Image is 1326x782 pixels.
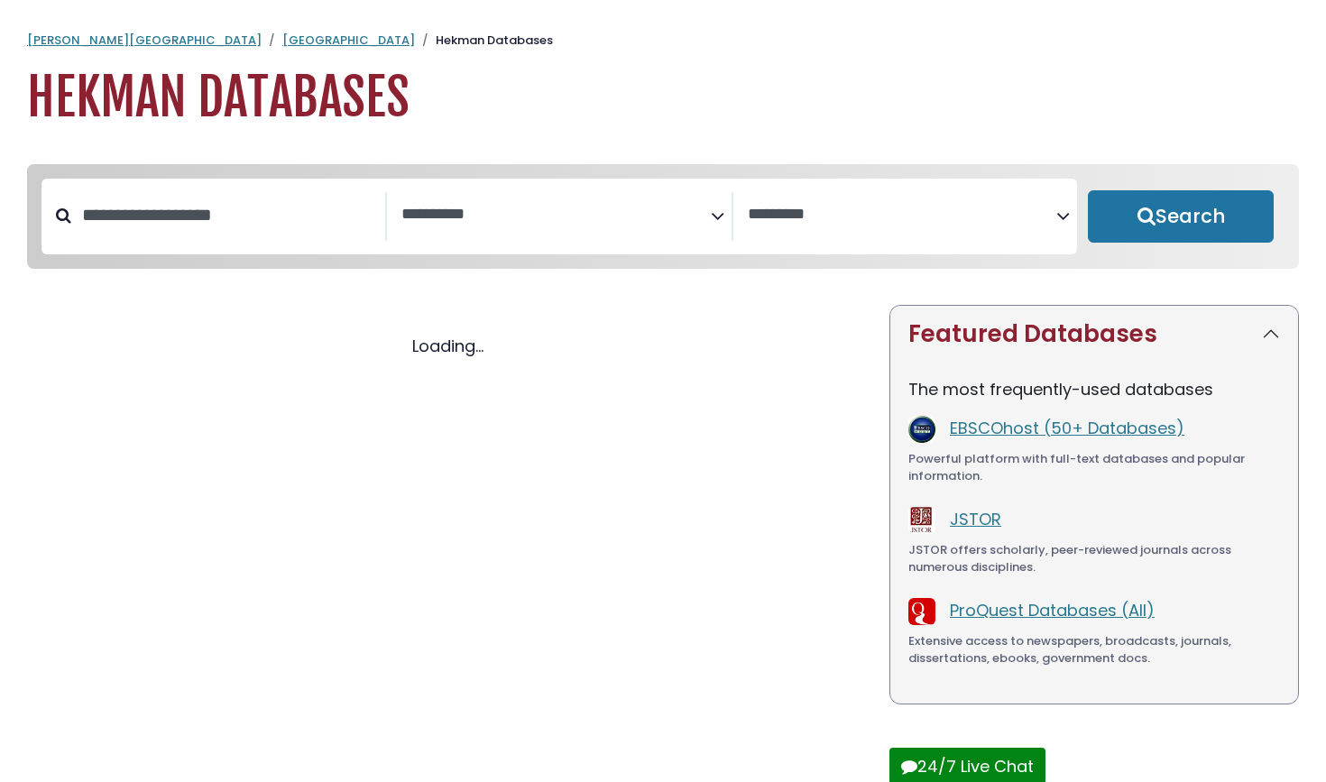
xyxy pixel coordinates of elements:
h1: Hekman Databases [27,68,1299,128]
a: JSTOR [950,508,1001,530]
a: [GEOGRAPHIC_DATA] [282,32,415,49]
nav: Search filters [27,164,1299,269]
div: JSTOR offers scholarly, peer-reviewed journals across numerous disciplines. [908,541,1280,576]
button: Featured Databases [890,306,1298,363]
button: Submit for Search Results [1088,190,1274,243]
div: Powerful platform with full-text databases and popular information. [908,450,1280,485]
div: Loading... [27,334,868,358]
input: Search database by title or keyword [71,200,385,230]
a: ProQuest Databases (All) [950,599,1155,621]
p: The most frequently-used databases [908,377,1280,401]
textarea: Search [401,206,710,225]
li: Hekman Databases [415,32,553,50]
nav: breadcrumb [27,32,1299,50]
a: [PERSON_NAME][GEOGRAPHIC_DATA] [27,32,262,49]
textarea: Search [748,206,1056,225]
a: EBSCOhost (50+ Databases) [950,417,1184,439]
div: Extensive access to newspapers, broadcasts, journals, dissertations, ebooks, government docs. [908,632,1280,667]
